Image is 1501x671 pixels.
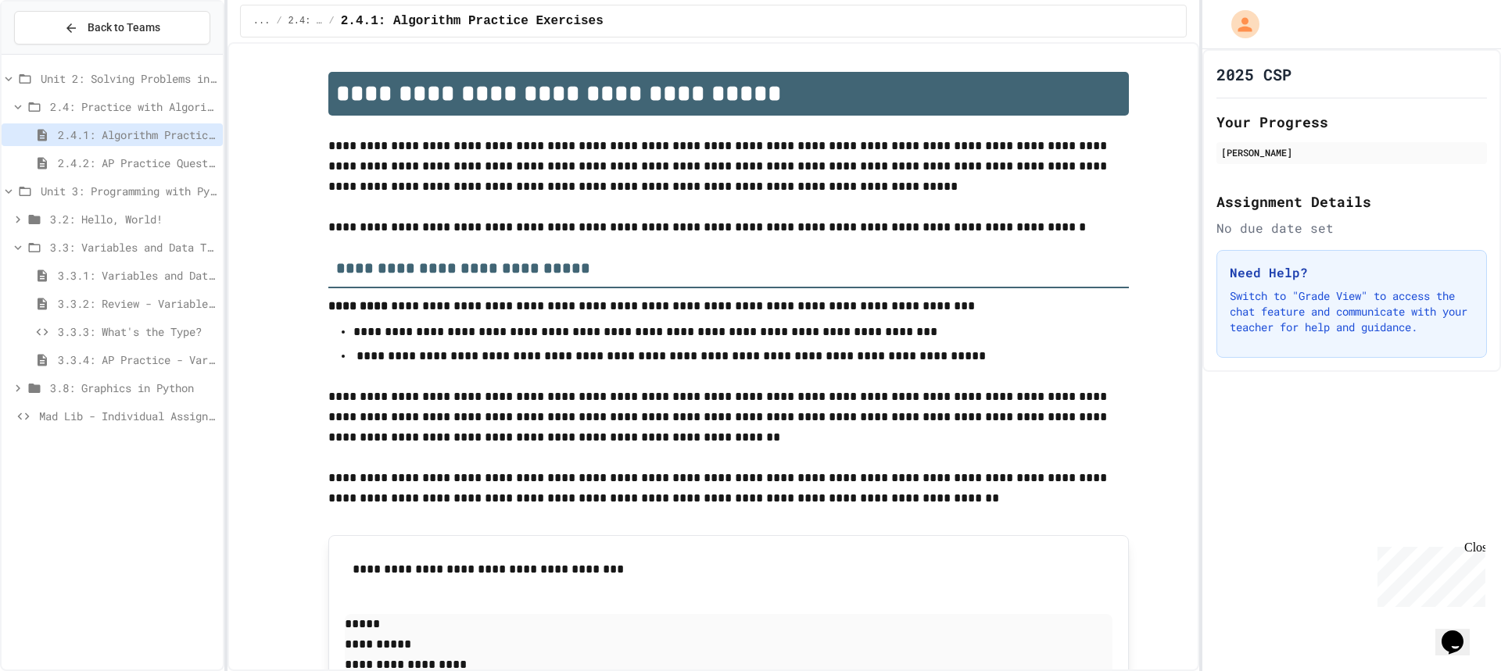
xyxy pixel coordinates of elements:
div: No due date set [1216,219,1487,237]
h1: 2025 CSP [1216,63,1291,85]
span: Unit 3: Programming with Python [41,183,217,199]
span: ... [253,15,270,27]
iframe: chat widget [1371,541,1485,607]
span: 2.4: Practice with Algorithms [50,98,217,115]
div: My Account [1215,6,1263,42]
span: 2.4: Practice with Algorithms [288,15,323,27]
button: Back to Teams [14,11,210,45]
h3: Need Help? [1230,263,1474,282]
span: 3.8: Graphics in Python [50,380,217,396]
iframe: chat widget [1435,609,1485,655]
span: 3.3.2: Review - Variables and Data Types [58,295,217,312]
h2: Assignment Details [1216,191,1487,212]
div: [PERSON_NAME] [1221,145,1482,159]
span: 2.4.2: AP Practice Questions [58,155,217,171]
span: 3.3.3: What's the Type? [58,323,217,340]
span: / [276,15,281,27]
h2: Your Progress [1216,111,1487,133]
span: 3.3: Variables and Data Types [50,239,217,255]
span: 2.4.1: Algorithm Practice Exercises [341,12,604,30]
span: / [329,15,335,27]
span: Back to Teams [88,20,160,36]
span: Mad Lib - Individual Assignment [39,408,217,424]
span: 2.4.1: Algorithm Practice Exercises [58,127,217,143]
span: 3.2: Hello, World! [50,211,217,227]
span: 3.3.1: Variables and Data Types [58,267,217,284]
span: 3.3.4: AP Practice - Variables [58,352,217,368]
div: Chat with us now!Close [6,6,108,99]
span: Unit 2: Solving Problems in Computer Science [41,70,217,87]
p: Switch to "Grade View" to access the chat feature and communicate with your teacher for help and ... [1230,288,1474,335]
